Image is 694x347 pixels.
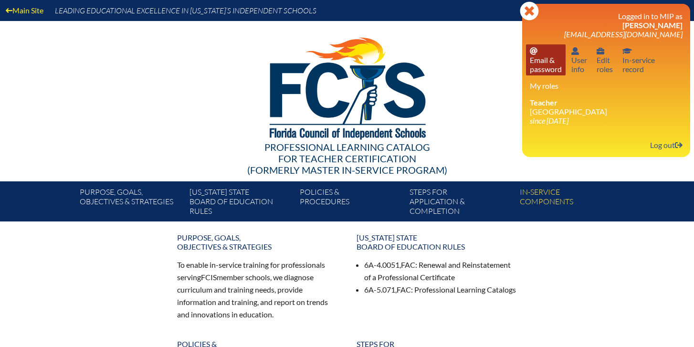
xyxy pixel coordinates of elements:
span: FAC [401,260,415,269]
svg: Log out [675,141,683,149]
a: In-service recordIn-servicerecord [619,44,659,75]
h3: My roles [530,81,683,90]
img: FCISlogo221.eps [249,21,446,151]
span: for Teacher Certification [278,153,416,164]
svg: User info [571,47,579,55]
svg: User info [597,47,604,55]
a: Main Site [2,4,47,17]
h3: Logged in to MIP as [530,11,683,39]
span: [PERSON_NAME] [622,21,683,30]
i: since [DATE] [530,116,568,125]
a: Log outLog out [646,138,686,151]
a: Purpose, goals,objectives & strategies [171,229,343,255]
span: FAC [397,285,411,294]
li: 6A-4.0051, : Renewal and Reinstatement of a Professional Certificate [364,259,517,284]
a: User infoUserinfo [568,44,591,75]
svg: Close [520,1,539,21]
span: FCIS [201,273,217,282]
svg: In-service record [622,47,632,55]
span: Teacher [530,98,557,107]
a: User infoEditroles [593,44,617,75]
a: Email passwordEmail &password [526,44,566,75]
a: Steps forapplication & completion [406,185,515,221]
span: [EMAIL_ADDRESS][DOMAIN_NAME] [564,30,683,39]
li: 6A-5.071, : Professional Learning Catalogs [364,284,517,296]
a: [US_STATE] StateBoard of Education rules [186,185,295,221]
div: Professional Learning Catalog (formerly Master In-service Program) [72,141,622,176]
a: Purpose, goals,objectives & strategies [76,185,186,221]
li: [GEOGRAPHIC_DATA] [530,98,683,125]
p: To enable in-service training for professionals serving member schools, we diagnose curriculum an... [177,259,337,320]
a: Policies &Procedures [296,185,406,221]
a: In-servicecomponents [516,185,626,221]
svg: Email password [530,47,537,55]
a: [US_STATE] StateBoard of Education rules [351,229,523,255]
